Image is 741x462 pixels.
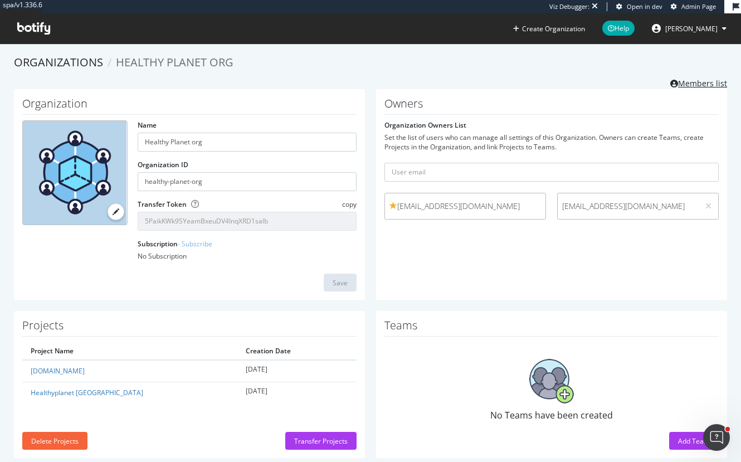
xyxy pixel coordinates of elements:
[31,388,143,397] a: Healthyplanet [GEOGRAPHIC_DATA]
[31,436,79,446] div: Delete Projects
[549,2,589,11] div: Viz Debugger:
[670,75,727,89] a: Members list
[703,424,730,451] iframe: Intercom live chat
[285,436,357,446] a: Transfer Projects
[384,120,466,130] label: Organization Owners List
[671,2,716,11] a: Admin Page
[22,342,237,360] th: Project Name
[14,55,103,70] a: Organizations
[22,319,357,337] h1: Projects
[14,55,727,71] ol: breadcrumbs
[529,359,574,403] img: No Teams have been created
[384,133,719,152] div: Set the list of users who can manage all settings of this Organization. Owners can create Teams, ...
[138,120,157,130] label: Name
[616,2,662,11] a: Open in dev
[384,163,719,182] input: User email
[237,360,357,382] td: [DATE]
[678,436,710,446] div: Add Team
[178,239,212,249] a: - Subscribe
[669,436,719,446] a: Add Team
[285,432,357,450] button: Transfer Projects
[22,432,87,450] button: Delete Projects
[342,200,357,209] span: copy
[643,20,735,37] button: [PERSON_NAME]
[116,55,233,70] span: Healthy Planet org
[22,436,87,446] a: Delete Projects
[324,274,357,291] button: Save
[681,2,716,11] span: Admin Page
[138,172,357,191] input: Organization ID
[490,409,613,421] span: No Teams have been created
[602,21,635,36] span: Help
[384,98,719,115] h1: Owners
[138,133,357,152] input: name
[669,432,719,450] button: Add Team
[384,319,719,337] h1: Teams
[138,200,187,209] label: Transfer Token
[138,251,357,261] div: No Subscription
[294,436,348,446] div: Transfer Projects
[237,382,357,403] td: [DATE]
[138,160,188,169] label: Organization ID
[237,342,357,360] th: Creation Date
[333,278,348,288] div: Save
[31,366,85,376] a: [DOMAIN_NAME]
[138,239,212,249] label: Subscription
[562,201,694,212] span: [EMAIL_ADDRESS][DOMAIN_NAME]
[627,2,662,11] span: Open in dev
[665,24,718,33] span: Lilian Sparer
[389,201,541,212] span: [EMAIL_ADDRESS][DOMAIN_NAME]
[22,98,357,115] h1: Organization
[513,23,586,34] button: Create Organization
